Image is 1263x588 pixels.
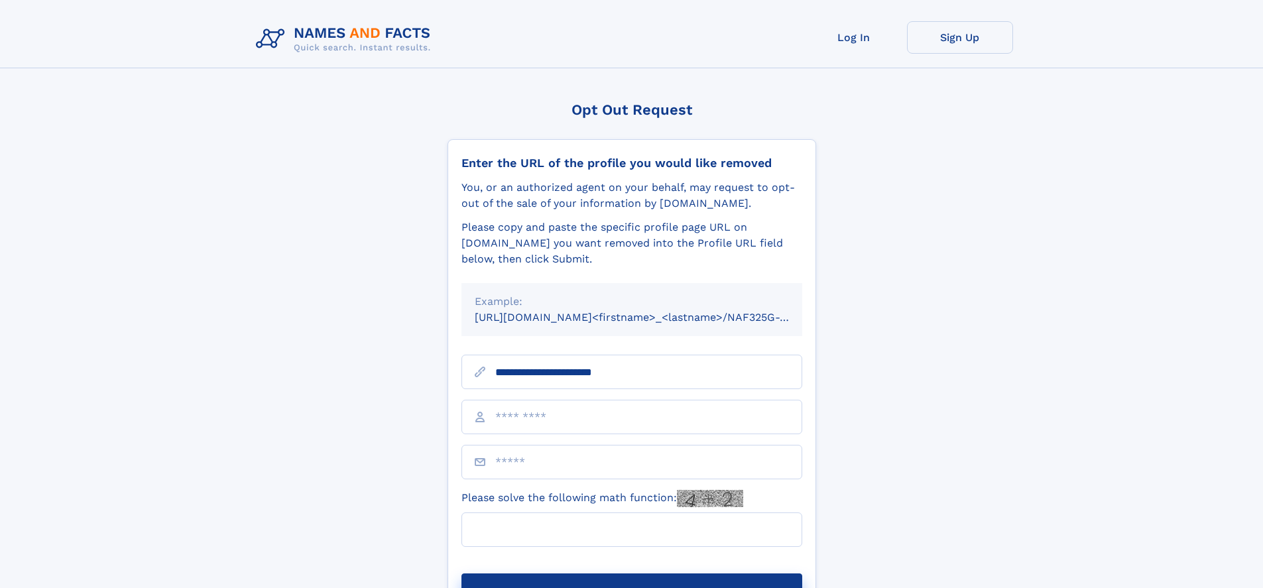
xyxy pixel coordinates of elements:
div: You, or an authorized agent on your behalf, may request to opt-out of the sale of your informatio... [461,180,802,211]
a: Log In [801,21,907,54]
div: Opt Out Request [448,101,816,118]
div: Example: [475,294,789,310]
div: Please copy and paste the specific profile page URL on [DOMAIN_NAME] you want removed into the Pr... [461,219,802,267]
small: [URL][DOMAIN_NAME]<firstname>_<lastname>/NAF325G-xxxxxxxx [475,311,827,323]
a: Sign Up [907,21,1013,54]
div: Enter the URL of the profile you would like removed [461,156,802,170]
label: Please solve the following math function: [461,490,743,507]
img: Logo Names and Facts [251,21,442,57]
